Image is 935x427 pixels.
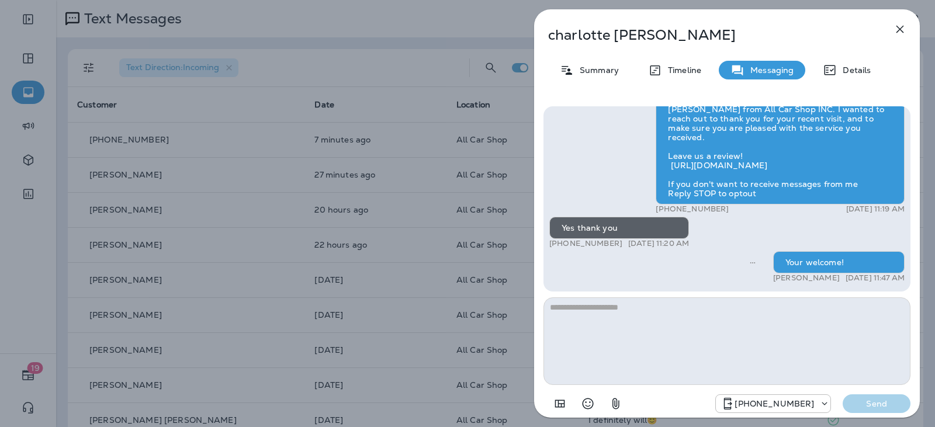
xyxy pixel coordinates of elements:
[735,399,814,408] p: [PHONE_NUMBER]
[574,65,619,75] p: Summary
[773,273,840,283] p: [PERSON_NAME]
[837,65,871,75] p: Details
[773,251,905,273] div: Your welcome!
[846,204,905,214] p: [DATE] 11:19 AM
[662,65,701,75] p: Timeline
[744,65,794,75] p: Messaging
[576,392,600,415] button: Select an emoji
[656,89,905,204] div: Hello [PERSON_NAME], Hope all is well! This is [PERSON_NAME] from All Car Shop INC. I wanted to r...
[549,239,622,248] p: [PHONE_NUMBER]
[549,217,689,239] div: Yes thank you
[846,273,905,283] p: [DATE] 11:47 AM
[548,392,572,415] button: Add in a premade template
[716,397,830,411] div: +1 (689) 265-4479
[656,204,729,214] p: [PHONE_NUMBER]
[628,239,689,248] p: [DATE] 11:20 AM
[750,256,756,267] span: Sent
[548,27,867,43] p: charlotte [PERSON_NAME]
